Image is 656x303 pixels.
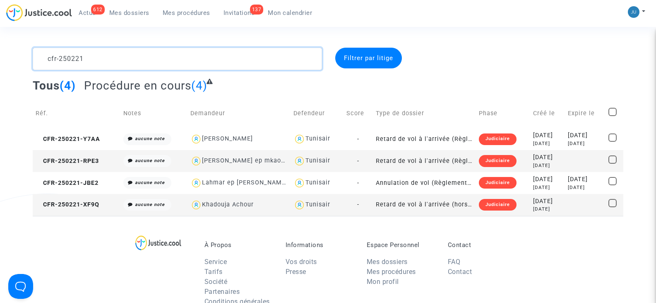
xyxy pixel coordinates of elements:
span: CFR-250221-Y7AA [36,136,100,143]
p: Espace Personnel [367,241,435,249]
span: CFR-250221-XF9Q [36,201,99,208]
span: Mes procédures [163,9,210,17]
img: icon-user.svg [293,155,305,167]
div: [DATE] [533,175,562,184]
i: aucune note [135,180,165,185]
div: Lahmar ep [PERSON_NAME] [202,179,288,186]
i: aucune note [135,136,165,141]
div: 137 [250,5,264,15]
img: icon-user.svg [293,133,305,145]
i: aucune note [135,158,165,163]
img: icon-user.svg [293,199,305,211]
div: Judiciaire [479,133,517,145]
td: Réf. [33,99,120,128]
img: icon-user.svg [190,177,202,189]
img: icon-user.svg [190,133,202,145]
div: Judiciaire [479,199,517,211]
a: 137Invitations [217,7,262,19]
span: Mon calendrier [268,9,312,17]
span: CFR-250221-RPE3 [36,158,99,165]
div: [DATE] [533,140,562,147]
a: Vos droits [286,258,317,266]
span: (4) [60,79,76,92]
span: - [357,201,359,208]
a: Mes dossiers [367,258,408,266]
img: logo-lg.svg [135,235,181,250]
a: Partenaires [204,288,240,296]
div: Khadouja Achour [202,201,254,208]
div: Tunisair [305,179,330,186]
img: icon-user.svg [190,155,202,167]
div: [DATE] [568,140,603,147]
iframe: Help Scout Beacon - Open [8,274,33,299]
div: Tunisair [305,157,330,164]
div: [PERSON_NAME] [202,135,253,142]
td: Retard de vol à l'arrivée (Règlement CE n°261/2004) [373,128,476,150]
img: icon-user.svg [190,199,202,211]
a: Service [204,258,227,266]
a: Mes dossiers [103,7,156,19]
p: Informations [286,241,354,249]
div: Tunisair [305,201,330,208]
span: Actus [79,9,96,17]
a: FAQ [448,258,461,266]
a: Tarifs [204,268,223,276]
div: [DATE] [533,206,562,213]
a: Société [204,278,228,286]
td: Phase [476,99,530,128]
a: Mon calendrier [261,7,319,19]
div: [DATE] [568,131,603,140]
td: Type de dossier [373,99,476,128]
td: Score [344,99,373,128]
img: 5a1477657f894e90ed302d2948cf88b6 [628,6,639,18]
div: [DATE] [533,197,562,206]
td: Retard de vol à l'arrivée (hors UE - Convention de [GEOGRAPHIC_DATA]) [373,194,476,216]
a: 612Actus [72,7,103,19]
div: [DATE] [568,175,603,184]
div: Judiciaire [479,177,517,189]
span: (4) [191,79,207,92]
span: Tous [33,79,60,92]
span: - [357,136,359,143]
td: Notes [120,99,187,128]
a: Mon profil [367,278,399,286]
a: Mes procédures [156,7,217,19]
img: icon-user.svg [293,177,305,189]
td: Defendeur [291,99,344,128]
p: Contact [448,241,517,249]
a: Contact [448,268,472,276]
td: Retard de vol à l'arrivée (Règlement CE n°261/2004) [373,150,476,172]
img: jc-logo.svg [6,4,72,21]
td: Demandeur [187,99,291,128]
span: Invitations [223,9,255,17]
p: À Propos [204,241,273,249]
td: Annulation de vol (Règlement CE n°261/2004) [373,172,476,194]
span: CFR-250221-JBE2 [36,179,99,187]
td: Expire le [565,99,606,128]
div: 612 [91,5,105,15]
div: [DATE] [533,184,562,191]
span: Procédure en cours [84,79,191,92]
td: Créé le [530,99,565,128]
div: [DATE] [533,162,562,169]
span: - [357,179,359,187]
a: Presse [286,268,306,276]
div: Judiciaire [479,155,517,167]
span: Mes dossiers [109,9,149,17]
div: Tunisair [305,135,330,142]
div: [PERSON_NAME] ep mkaouar [202,157,291,164]
div: [DATE] [568,184,603,191]
div: [DATE] [533,131,562,140]
div: [DATE] [533,153,562,162]
span: - [357,158,359,165]
i: aucune note [135,202,165,207]
span: Filtrer par litige [344,54,393,62]
a: Mes procédures [367,268,416,276]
